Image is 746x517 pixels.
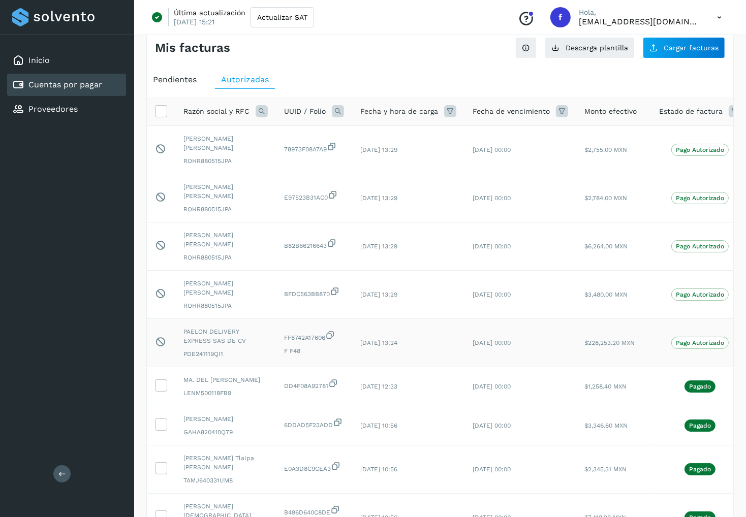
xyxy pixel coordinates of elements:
[689,383,711,390] p: Pagado
[360,146,397,153] span: [DATE] 13:29
[183,389,268,398] span: LENM500118FB9
[284,330,344,342] span: FF6742A17606
[473,383,511,390] span: [DATE] 00:00
[284,505,344,517] span: B496D640C8DE
[7,74,126,96] div: Cuentas por pagar
[584,146,627,153] span: $2,755.00 MXN
[360,291,397,298] span: [DATE] 13:29
[360,339,397,346] span: [DATE] 13:24
[284,238,344,250] span: B82B66216643
[183,349,268,359] span: PDE241119QI1
[183,205,268,214] span: ROHR880515JPA
[473,339,511,346] span: [DATE] 00:00
[28,80,102,89] a: Cuentas por pagar
[174,8,245,17] p: Última actualización
[473,106,550,117] span: Fecha de vencimiento
[360,422,397,429] span: [DATE] 10:56
[284,142,344,154] span: 78973F08A7A9
[183,327,268,345] span: PAELON DELIVERY EXPRESS SAS DE CV
[183,476,268,485] span: TAMJ640331UM8
[251,7,314,27] button: Actualizar SAT
[284,417,344,430] span: 6DDAD5F23ADD
[221,75,269,84] span: Autorizadas
[284,286,344,299] span: BFDC563BB870
[183,375,268,384] span: MA. DEL [PERSON_NAME]
[579,17,701,26] p: facturacion@cubbo.com
[360,195,397,202] span: [DATE] 13:29
[545,37,635,58] button: Descarga plantilla
[584,383,627,390] span: $1,258.40 MXN
[584,106,637,117] span: Monto efectivo
[584,195,627,202] span: $2,784.00 MXN
[360,383,397,390] span: [DATE] 12:33
[155,41,230,55] h4: Mis facturas
[183,428,268,437] span: GAHA820410Q79
[473,466,511,473] span: [DATE] 00:00
[676,339,724,346] p: Pago Autorizado
[566,44,628,51] span: Descarga plantilla
[284,461,344,473] span: E0A3D8C9CEA3
[7,49,126,72] div: Inicio
[183,106,250,117] span: Razón social y RFC
[689,466,711,473] p: Pagado
[183,279,268,297] span: [PERSON_NAME] [PERSON_NAME]
[360,106,438,117] span: Fecha y hora de carga
[360,243,397,250] span: [DATE] 13:29
[473,291,511,298] span: [DATE] 00:00
[183,156,268,166] span: ROHR880515JPA
[28,55,50,65] a: Inicio
[28,104,78,114] a: Proveedores
[284,106,326,117] span: UUID / Folio
[174,17,214,26] p: [DATE] 15:21
[659,106,723,117] span: Estado de factura
[584,339,635,346] span: $228,253.20 MXN
[664,44,719,51] span: Cargar facturas
[183,231,268,249] span: [PERSON_NAME] [PERSON_NAME]
[284,190,344,202] span: E97523B31AC0
[284,378,344,391] span: DD4F08A92781
[284,346,344,356] span: F F48
[7,98,126,120] div: Proveedores
[584,243,628,250] span: $6,264.00 MXN
[183,134,268,152] span: [PERSON_NAME] [PERSON_NAME]
[676,291,724,298] p: Pago Autorizado
[676,195,724,202] p: Pago Autorizado
[257,14,307,21] span: Actualizar SAT
[676,146,724,153] p: Pago Autorizado
[153,75,197,84] span: Pendientes
[689,422,711,429] p: Pagado
[579,8,701,17] p: Hola,
[183,454,268,472] span: [PERSON_NAME] Tlalpa [PERSON_NAME]
[183,182,268,201] span: [PERSON_NAME] [PERSON_NAME]
[473,146,511,153] span: [DATE] 00:00
[360,466,397,473] span: [DATE] 10:56
[183,253,268,262] span: ROHR880515JPA
[584,291,628,298] span: $3,480.00 MXN
[584,466,627,473] span: $2,345.31 MXN
[473,243,511,250] span: [DATE] 00:00
[183,301,268,310] span: ROHR880515JPA
[473,422,511,429] span: [DATE] 00:00
[473,195,511,202] span: [DATE] 00:00
[676,243,724,250] p: Pago Autorizado
[643,37,725,58] button: Cargar facturas
[183,414,268,424] span: [PERSON_NAME]
[584,422,628,429] span: $3,346.60 MXN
